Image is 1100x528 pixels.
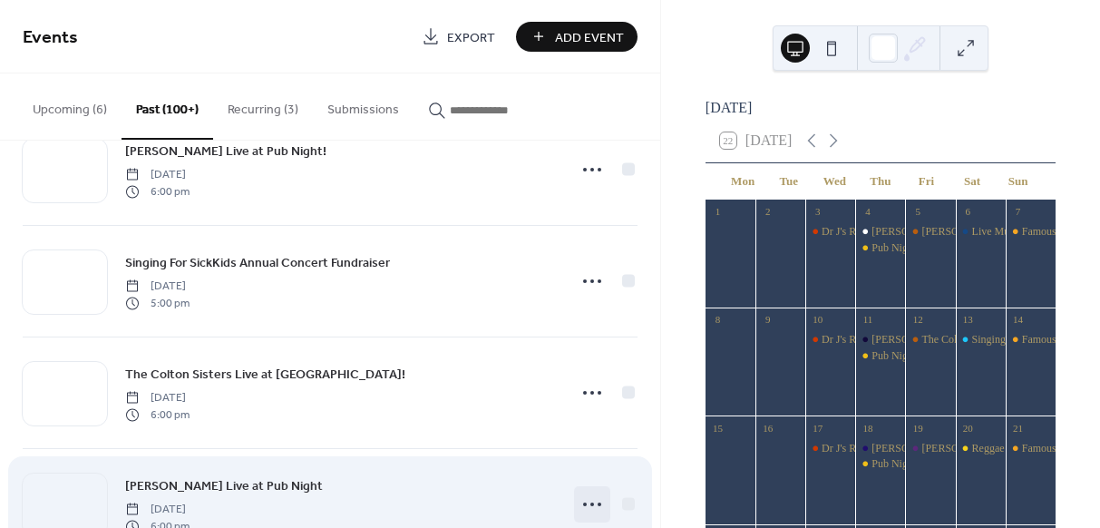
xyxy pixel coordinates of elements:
div: 11 [861,313,874,327]
div: 8 [711,313,725,327]
div: 21 [1011,421,1025,435]
button: Upcoming (6) [18,73,122,138]
div: Pub Night Thursdays [855,240,905,256]
div: Pub Night Thursdays [871,456,964,472]
div: Bob Butcher Live at Pub Night [855,332,905,347]
div: 19 [910,421,924,435]
button: Past (100+) [122,73,213,140]
div: Lizeh Basciano Live on the Patio [905,224,955,240]
span: [DATE] [125,167,190,183]
div: 14 [1011,313,1025,327]
span: 6:00 pm [125,406,190,423]
div: The Colton Sisters Live at The Lodge! [905,332,955,347]
span: 5:00 pm [125,295,190,311]
span: [DATE] [125,390,190,406]
div: 6 [961,205,975,219]
div: [DATE] [706,97,1056,119]
div: Dr J's Rib Night [822,332,892,347]
button: Submissions [313,73,414,138]
div: Pub Night Thursdays [855,348,905,364]
span: [DATE] [125,279,190,295]
div: 5 [910,205,924,219]
div: Singing For SickKids Annual Concert Fundraiser [956,332,1006,347]
div: Tue [765,163,812,200]
div: Dr J's Rib Night [805,224,855,240]
div: Wed [812,163,858,200]
span: 6:00 pm [125,183,190,200]
div: [PERSON_NAME] Live at Pub Night [871,332,1038,347]
span: [DATE] [125,502,190,518]
div: 18 [861,421,874,435]
div: Live Music with Camilo Restrepo [956,224,1006,240]
span: [PERSON_NAME] Live at Pub Night [125,477,323,496]
div: 2 [761,205,774,219]
div: 13 [961,313,975,327]
div: [PERSON_NAME] Live on the Patio [921,441,1085,456]
div: Pub Night Thursdays [871,240,964,256]
a: Export [408,22,509,52]
button: Recurring (3) [213,73,313,138]
div: Reggae Sunsplash Food & Music Festival [956,441,1006,456]
div: 1 [711,205,725,219]
a: [PERSON_NAME] Live at Pub Night! [125,141,326,161]
span: The Colton Sisters Live at [GEOGRAPHIC_DATA]! [125,366,405,385]
div: 3 [811,205,824,219]
div: Fri [903,163,949,200]
div: 4 [861,205,874,219]
div: Famous Sunday Brunch Buffet [1006,441,1056,456]
a: Singing For SickKids Annual Concert Fundraiser [125,252,390,273]
div: Pub Night Thursdays [871,348,964,364]
span: Export [447,28,495,47]
div: Dr J's Rib Night [805,441,855,456]
div: Bradley McAree Live at Pub Night! [855,441,905,456]
div: [PERSON_NAME] Live at Pub Night [871,224,1038,240]
div: Jake Dudas Live at Pub Night [855,224,905,240]
div: [PERSON_NAME] Live at Pub Night! [871,441,1042,456]
a: The Colton Sisters Live at [GEOGRAPHIC_DATA]! [125,364,405,385]
div: Sun [995,163,1041,200]
div: 15 [711,421,725,435]
button: Add Event [516,22,638,52]
div: 17 [811,421,824,435]
span: Add Event [555,28,624,47]
div: 20 [961,421,975,435]
div: 16 [761,421,774,435]
div: Dr J's Rib Night [822,224,892,240]
div: Dr J's Rib Night [805,332,855,347]
div: Sat [949,163,996,200]
div: Dr J's Rib Night [822,441,892,456]
div: Famous Sunday Brunch Buffet [1006,224,1056,240]
div: 9 [761,313,774,327]
span: Singing For SickKids Annual Concert Fundraiser [125,254,390,273]
div: 10 [811,313,824,327]
div: Famous Sunday Brunch Buffet [1006,332,1056,347]
span: [PERSON_NAME] Live at Pub Night! [125,142,326,161]
div: Pub Night Thursdays [855,456,905,472]
div: [PERSON_NAME] Live on the Patio [921,224,1085,240]
div: 12 [910,313,924,327]
a: [PERSON_NAME] Live at Pub Night [125,475,323,496]
div: 7 [1011,205,1025,219]
span: Events [23,20,78,55]
div: Mon [720,163,766,200]
div: Wylie Harold Live on the Patio [905,441,955,456]
div: Thu [858,163,904,200]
